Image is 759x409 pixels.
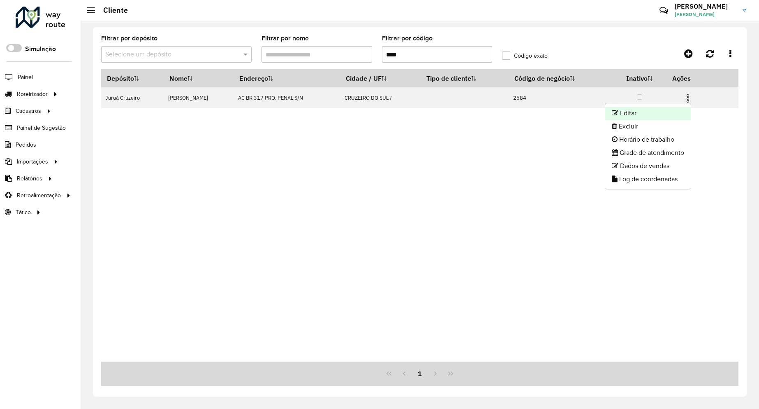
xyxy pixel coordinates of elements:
[101,70,164,87] th: Depósito
[16,140,36,149] span: Pedidos
[605,173,691,186] li: Log de coordenadas
[17,157,48,166] span: Importações
[666,70,716,87] th: Ações
[605,159,691,173] li: Dados de vendas
[502,51,548,60] label: Código exato
[17,174,42,183] span: Relatórios
[612,70,666,87] th: Inativo
[675,11,736,18] span: [PERSON_NAME]
[261,33,309,43] label: Filtrar por nome
[17,124,66,132] span: Painel de Sugestão
[675,2,736,10] h3: [PERSON_NAME]
[164,87,234,108] td: [PERSON_NAME]
[605,133,691,146] li: Horário de trabalho
[25,44,56,54] label: Simulação
[164,70,234,87] th: Nome
[421,70,509,87] th: Tipo de cliente
[16,107,41,115] span: Cadastros
[655,2,673,19] a: Contato Rápido
[16,208,31,217] span: Tático
[382,33,433,43] label: Filtrar por código
[18,73,33,82] span: Painel
[412,366,428,381] button: 1
[340,87,421,108] td: CRUZEIRO DO SUL /
[101,33,157,43] label: Filtrar por depósito
[17,191,61,200] span: Retroalimentação
[509,87,613,108] td: 2584
[234,87,340,108] td: AC BR 317 PRO. PENAL S/N
[95,6,128,15] h2: Cliente
[17,90,48,98] span: Roteirizador
[605,146,691,159] li: Grade de atendimento
[234,70,340,87] th: Endereço
[101,87,164,108] td: Juruá Cruzeiro
[509,70,613,87] th: Código de negócio
[605,120,691,133] li: Excluir
[605,107,691,120] li: Editar
[340,70,421,87] th: Cidade / UF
